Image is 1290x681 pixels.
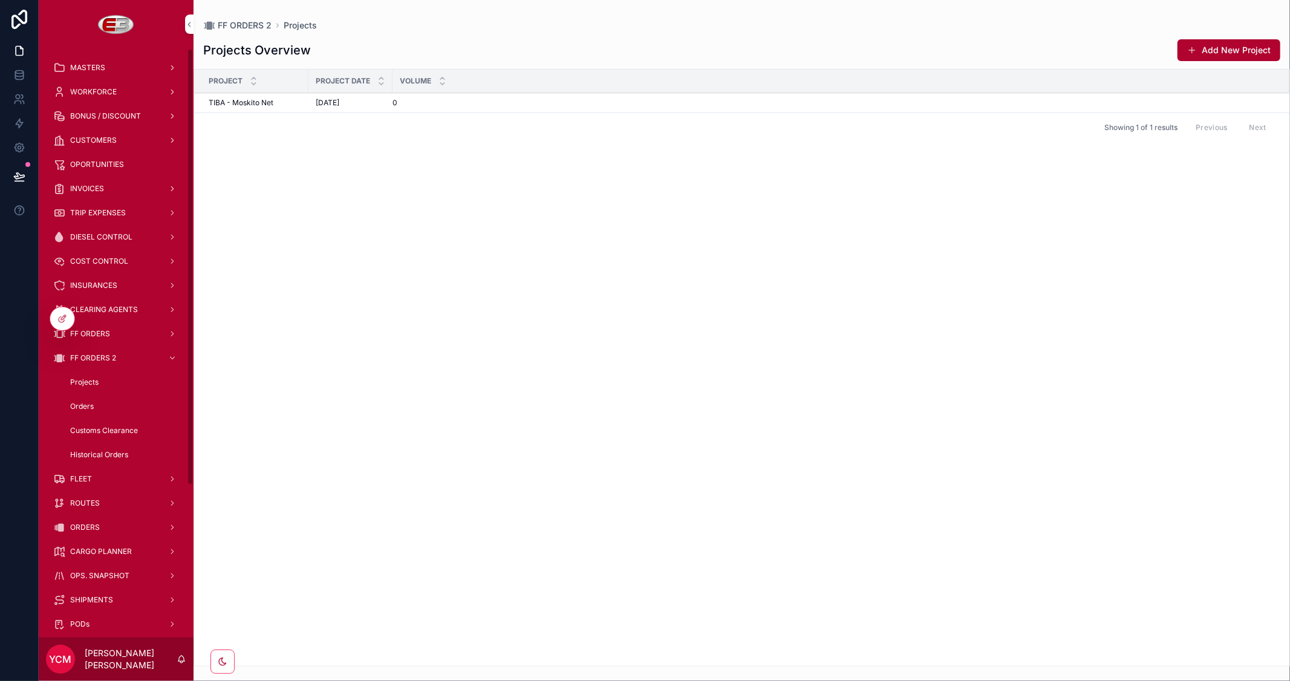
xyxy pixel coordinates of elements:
a: INVOICES [46,178,186,200]
span: OPS. SNAPSHOT [70,571,129,581]
span: PODs [70,619,90,629]
span: Orders [70,402,94,411]
span: CUSTOMERS [70,135,117,145]
span: FF ORDERS [70,329,110,339]
span: FLEET [70,474,92,484]
a: Projects [60,371,186,393]
span: INSURANCES [70,281,117,290]
span: Project [209,76,243,86]
span: FF ORDERS 2 [218,19,272,31]
span: CARGO PLANNER [70,547,132,556]
a: TIBA - Moskito Net [209,98,301,108]
span: INVOICES [70,184,104,194]
a: FLEET [46,468,186,490]
a: Orders [60,396,186,417]
a: WORKFORCE [46,81,186,103]
a: ORDERS [46,516,186,538]
h1: Projects Overview [203,42,311,59]
span: ORDERS [70,523,100,532]
a: FF ORDERS [46,323,186,345]
a: ROUTES [46,492,186,514]
span: OPORTUNITIES [70,160,124,169]
span: Projects [70,377,99,387]
span: Historical Orders [70,450,128,460]
span: ROUTES [70,498,100,508]
span: COST CONTROL [70,256,128,266]
a: Projects [284,19,317,31]
a: OPORTUNITIES [46,154,186,175]
a: SHIPMENTS [46,589,186,611]
div: scrollable content [39,48,194,637]
a: FF ORDERS 2 [203,19,272,31]
span: Volume [400,76,431,86]
span: 0 [393,98,397,108]
a: CLEARING AGENTS [46,299,186,321]
a: Historical Orders [60,444,186,466]
a: CARGO PLANNER [46,541,186,562]
a: Customs Clearance [60,420,186,442]
span: CLEARING AGENTS [70,305,138,314]
span: YCM [50,652,72,666]
a: FF ORDERS 2 [46,347,186,369]
span: Showing 1 of 1 results [1104,123,1178,132]
span: MASTERS [70,63,105,73]
span: WORKFORCE [70,87,117,97]
a: 0 [393,98,1275,108]
button: Add New Project [1178,39,1280,61]
span: TRIP EXPENSES [70,208,126,218]
a: INSURANCES [46,275,186,296]
span: TIBA - Moskito Net [209,98,273,108]
span: BONUS / DISCOUNT [70,111,141,121]
span: Customs Clearance [70,426,138,435]
span: FF ORDERS 2 [70,353,116,363]
a: CUSTOMERS [46,129,186,151]
a: BONUS / DISCOUNT [46,105,186,127]
span: [DATE] [316,98,339,108]
a: TRIP EXPENSES [46,202,186,224]
a: [DATE] [316,98,385,108]
a: MASTERS [46,57,186,79]
p: [PERSON_NAME] [PERSON_NAME] [85,647,177,671]
span: Project Date [316,76,370,86]
a: PODs [46,613,186,635]
a: COST CONTROL [46,250,186,272]
a: DIESEL CONTROL [46,226,186,248]
a: OPS. SNAPSHOT [46,565,186,587]
span: DIESEL CONTROL [70,232,132,242]
span: SHIPMENTS [70,595,113,605]
img: App logo [98,15,135,34]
